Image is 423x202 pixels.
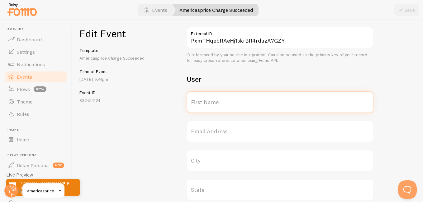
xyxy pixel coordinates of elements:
p: 832454124 [79,97,164,103]
p: Americasprice Charge Succeeded [79,55,164,61]
h2: User [187,74,373,84]
label: City [187,150,373,172]
span: Pop-ups [7,27,68,31]
span: Inline [17,136,29,143]
a: Dashboard [4,33,68,46]
div: ID referenced by your source integration. Can also be used as the primary key of your record for ... [187,52,373,63]
span: Rules [17,111,29,117]
span: new [53,163,64,168]
span: Relay Persona [7,153,68,157]
p: [DATE] 9:41pm [79,76,164,82]
a: Americasprice [22,183,64,198]
span: Dashboard [17,36,42,43]
a: Events [4,71,68,83]
span: Americasprice [27,187,56,195]
label: Email Address [187,121,373,142]
a: Theme [4,95,68,108]
a: Flows beta [4,83,68,95]
span: Notifications [17,61,45,67]
h5: Event ID [79,90,164,95]
span: Events [17,74,32,80]
span: Settings [17,49,35,55]
span: Inline [7,128,68,132]
span: Relay Persona [17,162,49,168]
label: State [187,179,373,201]
a: Relay Persona new [4,159,68,172]
a: Settings [4,46,68,58]
h5: Template [79,48,164,53]
label: External ID [187,27,373,37]
a: Inline [4,133,68,146]
h1: Edit Event [79,27,164,40]
img: fomo-relay-logo-orange.svg [7,2,38,17]
a: Rules [4,108,68,120]
span: Theme [17,99,32,105]
span: beta [34,86,46,92]
h5: Time of Event [79,69,164,74]
iframe: Help Scout Beacon - Open [398,180,417,199]
span: Flows [17,86,30,92]
label: First Name [187,91,373,113]
a: Notifications [4,58,68,71]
